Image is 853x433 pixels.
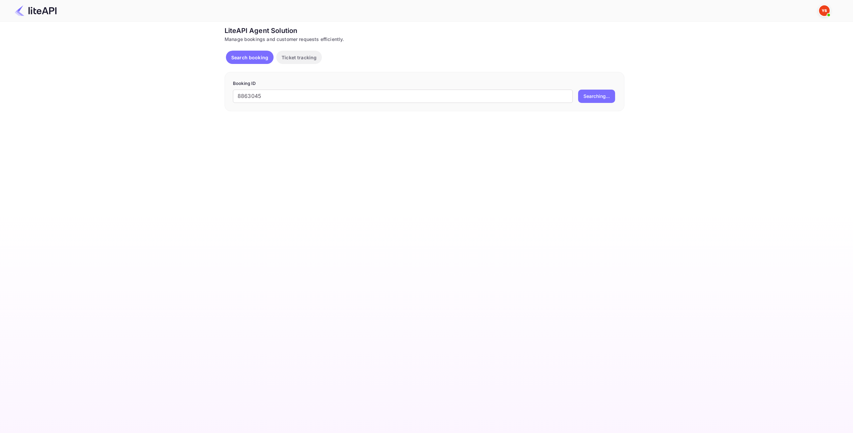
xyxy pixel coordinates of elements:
img: LiteAPI Logo [15,5,57,16]
input: Enter Booking ID (e.g., 63782194) [233,90,573,103]
div: Manage bookings and customer requests efficiently. [225,36,624,43]
p: Booking ID [233,80,616,87]
button: Searching... [578,90,615,103]
img: Yandex Support [819,5,830,16]
div: LiteAPI Agent Solution [225,26,624,36]
p: Ticket tracking [282,54,317,61]
p: Search booking [231,54,268,61]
